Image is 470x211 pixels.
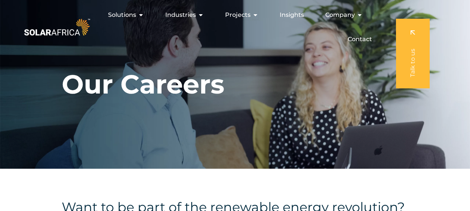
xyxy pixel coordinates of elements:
[165,10,196,19] span: Industries
[92,7,378,47] div: Menu Toggle
[348,35,372,44] a: Contact
[325,10,355,19] span: Company
[62,68,224,100] h1: Our Careers
[108,10,136,19] span: Solutions
[92,7,378,47] nav: Menu
[280,10,304,19] a: Insights
[225,10,251,19] span: Projects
